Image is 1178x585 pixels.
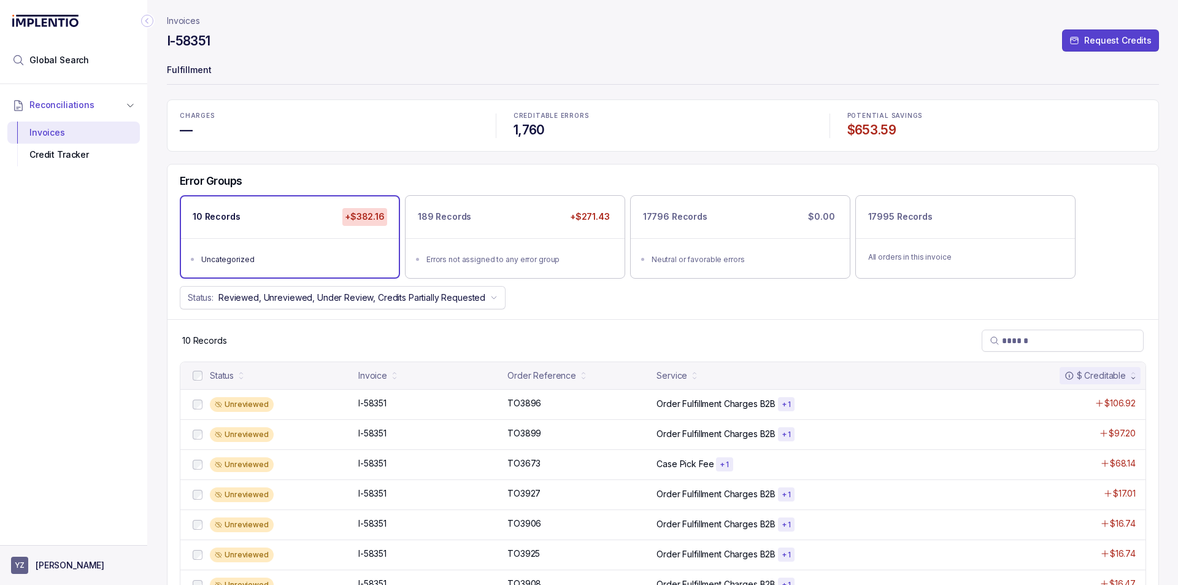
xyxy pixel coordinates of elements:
[167,33,210,50] h4: I-58351
[782,490,791,500] p: + 1
[36,559,104,571] p: [PERSON_NAME]
[193,550,202,560] input: checkbox-checkbox
[507,457,541,470] p: TO3673
[656,428,776,440] p: Order Fulfillment Charges B2B
[180,122,479,139] h4: —
[210,487,274,502] div: Unreviewed
[17,122,130,144] div: Invoices
[782,550,791,560] p: + 1
[782,520,791,530] p: + 1
[210,457,274,472] div: Unreviewed
[507,370,576,382] div: Order Reference
[1084,34,1152,47] p: Request Credits
[568,208,612,225] p: +$271.43
[652,254,836,266] div: Neutral or favorable errors
[1064,370,1126,382] div: $ Creditable
[218,292,485,304] p: Reviewed, Unreviewed, Under Review, Credits Partially Requested
[643,211,707,223] p: 17796 Records
[1113,487,1136,500] p: $17.01
[182,335,227,347] p: 10 Records
[11,557,136,574] button: User initials[PERSON_NAME]
[29,99,94,111] span: Reconciliations
[210,517,274,532] div: Unreviewed
[426,254,611,266] div: Errors not assigned to any error group
[193,371,202,381] input: checkbox-checkbox
[514,112,812,120] p: CREDITABLE ERRORS
[180,174,242,188] h5: Error Groups
[656,370,687,382] div: Service
[193,400,202,409] input: checkbox-checkbox
[656,458,714,470] p: Case Pick Fee
[507,517,541,530] p: TO3906
[1104,397,1136,409] p: $106.92
[180,286,506,309] button: Status:Reviewed, Unreviewed, Under Review, Credits Partially Requested
[29,54,89,66] span: Global Search
[210,397,274,412] div: Unreviewed
[167,15,200,27] a: Invoices
[17,144,130,166] div: Credit Tracker
[358,370,387,382] div: Invoice
[514,122,812,139] h4: 1,760
[193,460,202,470] input: checkbox-checkbox
[507,548,540,560] p: TO3925
[358,457,387,470] p: I-58351
[1110,548,1136,560] p: $16.74
[656,518,776,530] p: Order Fulfillment Charges B2B
[868,211,933,223] p: 17995 Records
[358,397,387,409] p: I-58351
[188,292,214,304] p: Status:
[1109,427,1136,440] p: $97.20
[210,370,234,382] div: Status
[847,122,1146,139] h4: $653.59
[358,517,387,530] p: I-58351
[418,211,471,223] p: 189 Records
[806,208,837,225] p: $0.00
[7,119,140,169] div: Reconciliations
[11,557,28,574] span: User initials
[507,397,541,409] p: TO3896
[868,251,1063,263] p: All orders in this invoice
[342,208,387,225] p: +$382.16
[193,430,202,440] input: checkbox-checkbox
[358,427,387,440] p: I-58351
[782,430,791,440] p: + 1
[720,460,729,470] p: + 1
[1062,29,1159,52] button: Request Credits
[1110,517,1136,530] p: $16.74
[167,15,200,27] nav: breadcrumb
[656,398,776,410] p: Order Fulfillment Charges B2B
[358,548,387,560] p: I-58351
[182,335,227,347] div: Remaining page entries
[193,490,202,500] input: checkbox-checkbox
[782,400,791,409] p: + 1
[358,487,387,500] p: I-58351
[201,254,386,266] div: Uncategorized
[656,548,776,560] p: Order Fulfillment Charges B2B
[507,487,541,500] p: TO3927
[180,112,479,120] p: CHARGES
[167,59,1159,83] p: Fulfillment
[7,91,140,118] button: Reconciliations
[193,211,241,223] p: 10 Records
[210,548,274,562] div: Unreviewed
[1110,457,1136,470] p: $68.14
[656,488,776,500] p: Order Fulfillment Charges B2B
[210,427,274,442] div: Unreviewed
[847,112,1146,120] p: POTENTIAL SAVINGS
[193,520,202,530] input: checkbox-checkbox
[140,14,155,28] div: Collapse Icon
[507,427,541,440] p: TO3899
